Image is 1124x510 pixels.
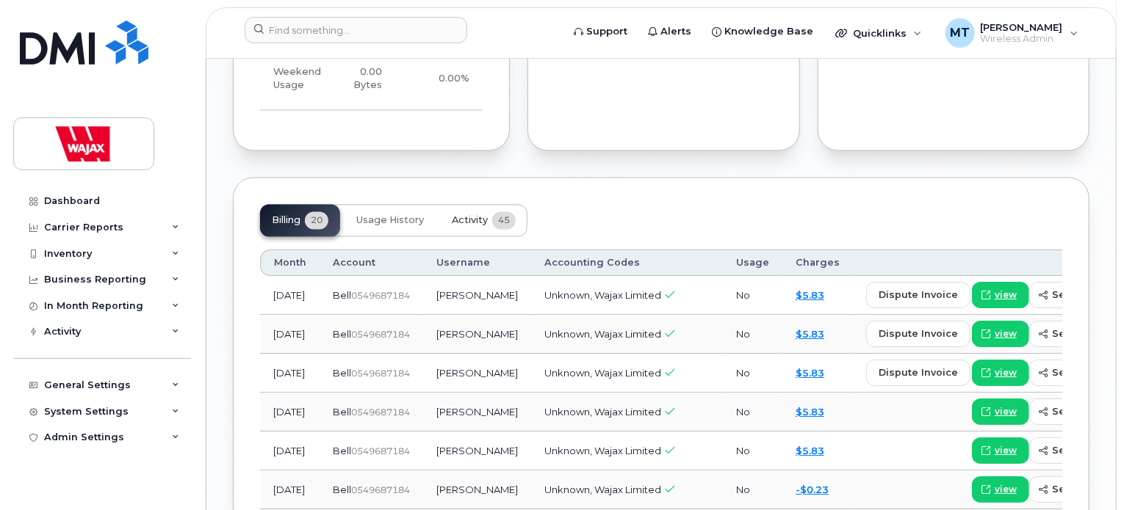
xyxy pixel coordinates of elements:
[1052,288,1107,302] span: send copy
[995,327,1017,340] span: view
[638,17,702,46] a: Alerts
[351,445,410,456] span: 0549687184
[260,48,334,110] td: Weekend Usage
[260,315,320,354] td: [DATE]
[995,483,1017,496] span: view
[972,360,1029,386] a: view
[1052,327,1107,340] span: send copy
[866,282,970,308] button: dispute invoice
[1029,360,1120,386] button: send copy
[260,470,320,509] td: [DATE]
[544,445,661,456] span: Unknown, Wajax Limited
[586,24,627,39] span: Support
[796,367,824,379] a: $5.83
[1029,476,1120,503] button: send copy
[423,431,531,470] td: [PERSON_NAME]
[544,406,661,418] span: Unknown, Wajax Limited
[351,407,410,418] span: 0549687184
[423,315,531,354] td: [PERSON_NAME]
[995,405,1017,418] span: view
[866,360,970,386] button: dispute invoice
[333,445,351,456] span: Bell
[796,328,824,340] a: $5.83
[1029,437,1120,464] button: send copy
[1052,443,1107,457] span: send copy
[950,24,970,42] span: MT
[1029,321,1120,347] button: send copy
[724,24,813,39] span: Knowledge Base
[995,444,1017,457] span: view
[723,249,782,276] th: Usage
[723,354,782,393] td: No
[531,249,723,276] th: Accounting Codes
[981,33,1063,45] span: Wireless Admin
[853,27,907,39] span: Quicklinks
[351,290,410,301] span: 0549687184
[333,367,351,379] span: Bell
[702,17,824,46] a: Knowledge Base
[796,289,824,301] a: $5.83
[1052,365,1107,379] span: send copy
[660,24,691,39] span: Alerts
[423,354,531,393] td: [PERSON_NAME]
[260,354,320,393] td: [DATE]
[544,484,661,495] span: Unknown, Wajax Limited
[1052,404,1107,418] span: send copy
[260,249,320,276] th: Month
[544,289,661,301] span: Unknown, Wajax Limited
[879,365,958,379] span: dispute invoice
[260,393,320,431] td: [DATE]
[333,328,351,340] span: Bell
[320,249,423,276] th: Account
[723,276,782,315] td: No
[492,211,516,229] span: 45
[981,21,1063,33] span: [PERSON_NAME]
[423,249,531,276] th: Username
[333,484,351,495] span: Bell
[1052,482,1107,496] span: send copy
[972,437,1029,464] a: view
[972,282,1029,308] a: view
[356,214,424,226] span: Usage History
[995,366,1017,379] span: view
[245,17,467,43] input: Find something...
[972,398,1029,425] a: view
[333,406,351,418] span: Bell
[351,329,410,340] span: 0549687184
[782,249,853,276] th: Charges
[333,289,351,301] span: Bell
[423,393,531,431] td: [PERSON_NAME]
[825,18,932,48] div: Quicklinks
[1029,282,1120,308] button: send copy
[544,328,661,340] span: Unknown, Wajax Limited
[972,476,1029,503] a: view
[260,48,483,110] tr: Friday from 6:00pm to Monday 8:00am
[879,327,958,340] span: dispute invoice
[796,445,824,456] a: $5.83
[1029,398,1120,425] button: send copy
[423,276,531,315] td: [PERSON_NAME]
[563,17,638,46] a: Support
[796,484,829,495] a: -$0.23
[879,288,958,302] span: dispute invoice
[452,214,488,226] span: Activity
[972,321,1029,347] a: view
[935,18,1089,48] div: Michael Tran
[395,48,483,110] td: 0.00%
[723,393,782,431] td: No
[723,315,782,354] td: No
[351,484,410,495] span: 0549687184
[260,276,320,315] td: [DATE]
[796,406,824,418] a: $5.83
[423,470,531,509] td: [PERSON_NAME]
[260,431,320,470] td: [DATE]
[351,368,410,379] span: 0549687184
[334,48,395,110] td: 0.00 Bytes
[723,431,782,470] td: No
[723,470,782,509] td: No
[866,321,970,347] button: dispute invoice
[995,288,1017,302] span: view
[544,367,661,379] span: Unknown, Wajax Limited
